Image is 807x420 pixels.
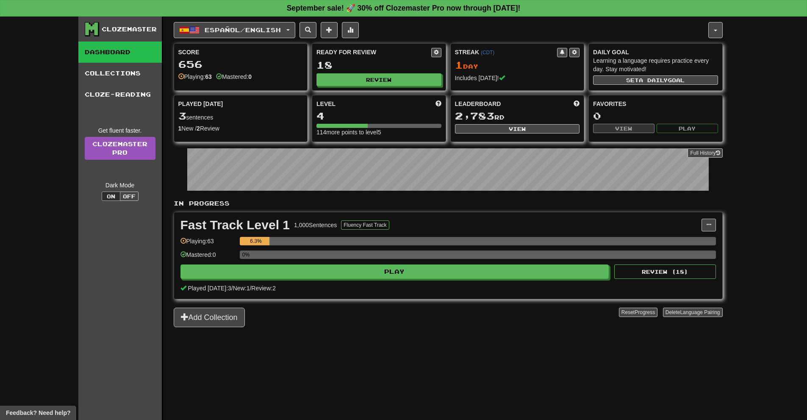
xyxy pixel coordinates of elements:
[102,192,120,201] button: On
[455,124,580,134] button: View
[205,26,281,33] span: Español / English
[619,308,657,317] button: ResetProgress
[574,100,580,108] span: This week in points, UTC
[321,22,338,38] button: Add sentence to collection
[180,219,290,231] div: Fast Track Level 1
[85,137,155,160] a: ClozemasterPro
[178,100,223,108] span: Played [DATE]
[102,25,157,33] div: Clozemaster
[180,264,609,279] button: Play
[657,124,718,133] button: Play
[316,60,441,70] div: 18
[233,285,250,292] span: New: 1
[455,110,494,122] span: 2,783
[316,100,336,108] span: Level
[248,73,252,80] strong: 0
[178,110,186,122] span: 3
[593,48,718,56] div: Daily Goal
[78,84,162,105] a: Cloze-Reading
[593,100,718,108] div: Favorites
[6,409,70,417] span: Open feedback widget
[663,308,723,317] button: DeleteLanguage Pairing
[178,72,212,81] div: Playing:
[316,128,441,136] div: 114 more points to level 5
[455,100,501,108] span: Leaderboard
[593,75,718,85] button: Seta dailygoal
[78,42,162,63] a: Dashboard
[78,63,162,84] a: Collections
[250,285,251,292] span: /
[455,48,557,56] div: Streak
[680,309,720,315] span: Language Pairing
[174,308,245,327] button: Add Collection
[455,59,463,71] span: 1
[316,48,431,56] div: Ready for Review
[341,220,389,230] button: Fluency Fast Track
[316,73,441,86] button: Review
[188,285,231,292] span: Played [DATE]: 3
[294,221,337,229] div: 1,000 Sentences
[316,111,441,121] div: 4
[300,22,316,38] button: Search sentences
[174,199,723,208] p: In Progress
[635,309,655,315] span: Progress
[242,237,270,245] div: 6.3%
[178,111,303,122] div: sentences
[455,74,580,82] div: Includes [DATE]!
[639,77,668,83] span: a daily
[197,125,200,132] strong: 2
[287,4,521,12] strong: September sale! 🚀 30% off Clozemaster Pro now through [DATE]!
[180,237,236,251] div: Playing: 63
[688,148,722,158] button: Full History
[180,250,236,264] div: Mastered: 0
[120,192,139,201] button: Off
[205,73,212,80] strong: 63
[342,22,359,38] button: More stats
[178,48,303,56] div: Score
[593,111,718,121] div: 0
[174,22,295,38] button: Español/English
[178,59,303,70] div: 656
[178,124,303,133] div: New / Review
[593,56,718,73] div: Learning a language requires practice every day. Stay motivated!
[178,125,182,132] strong: 1
[455,111,580,122] div: rd
[216,72,252,81] div: Mastered:
[481,50,494,56] a: (CDT)
[85,181,155,189] div: Dark Mode
[435,100,441,108] span: Score more points to level up
[614,264,716,279] button: Review (18)
[593,124,654,133] button: View
[85,126,155,135] div: Get fluent faster.
[231,285,233,292] span: /
[251,285,276,292] span: Review: 2
[455,60,580,71] div: Day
